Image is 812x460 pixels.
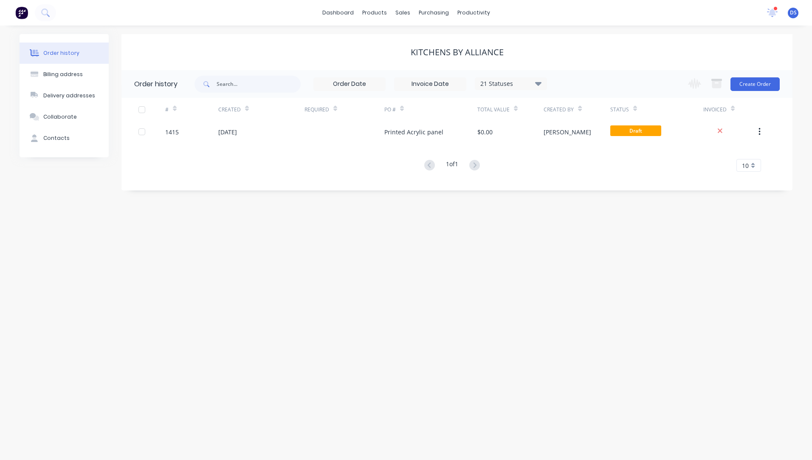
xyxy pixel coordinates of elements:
div: Created [218,106,241,114]
button: Order history [20,43,109,64]
button: Delivery addresses [20,85,109,106]
span: Draft [610,125,661,136]
div: Collaborate [43,113,77,121]
div: Printed Acrylic panel [384,128,443,136]
div: Invoiced [703,98,756,121]
div: purchasing [414,6,453,19]
div: [PERSON_NAME] [544,128,591,136]
div: Required [304,106,329,114]
a: dashboard [318,6,358,19]
button: Billing address [20,64,109,85]
div: Status [610,106,629,114]
div: # [165,98,218,121]
div: 1415 [165,128,179,136]
button: Contacts [20,128,109,149]
div: productivity [453,6,494,19]
div: Invoiced [703,106,727,114]
div: Billing address [43,71,83,78]
div: Total Value [477,98,544,121]
div: products [358,6,391,19]
span: 10 [742,161,749,170]
div: [DATE] [218,128,237,136]
div: 1 of 1 [446,159,458,172]
div: Created By [544,106,574,114]
div: 21 Statuses [475,79,547,88]
img: Factory [15,6,28,19]
div: Contacts [43,134,70,142]
div: sales [391,6,414,19]
div: Order history [134,79,178,89]
div: $0.00 [477,128,493,136]
span: DS [790,9,797,17]
div: Kitchens by Alliance [411,47,504,57]
div: PO # [384,98,477,121]
div: Total Value [477,106,510,114]
div: PO # [384,106,396,114]
div: Created By [544,98,610,121]
div: Required [304,98,384,121]
div: Order history [43,49,79,57]
div: # [165,106,169,114]
input: Search... [217,76,301,93]
input: Order Date [314,78,385,91]
div: Status [610,98,703,121]
div: Created [218,98,304,121]
input: Invoice Date [395,78,466,91]
button: Collaborate [20,106,109,128]
div: Delivery addresses [43,92,95,99]
button: Create Order [730,77,780,91]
